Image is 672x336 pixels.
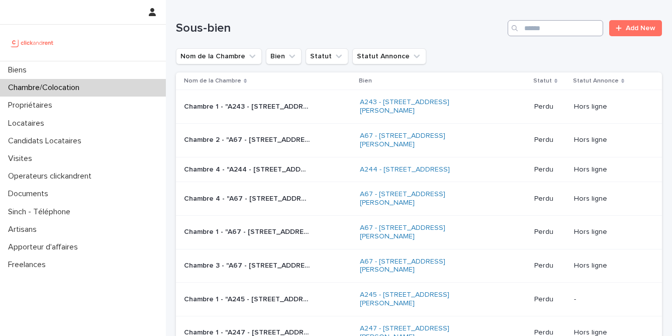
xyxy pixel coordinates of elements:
p: Chambre 1 - "A243 - 32 rue Professeur Joseph Nicolas, Lyon 69008" [184,101,312,111]
p: Bien [359,75,372,87]
p: Perdu [534,103,566,111]
p: Hors ligne [574,262,646,270]
p: Chambre 1 - "A245 - 29 rue Louise Aglaé Crette, Vitry-sur-Seine 94400" [184,293,312,304]
a: A67 - [STREET_ADDRESS][PERSON_NAME] [360,258,486,275]
p: Perdu [534,165,566,174]
h1: Sous-bien [176,21,504,36]
p: Hors ligne [574,136,646,144]
p: Apporteur d'affaires [4,242,86,252]
tr: Chambre 1 - "A243 - [STREET_ADDRESS][PERSON_NAME]"Chambre 1 - "A243 - [STREET_ADDRESS][PERSON_NAM... [176,90,662,124]
tr: Chambre 4 - "A67 - [STREET_ADDRESS][PERSON_NAME]"Chambre 4 - "A67 - [STREET_ADDRESS][PERSON_NAME]... [176,182,662,216]
tr: Chambre 1 - "A67 - [STREET_ADDRESS][PERSON_NAME]"Chambre 1 - "A67 - [STREET_ADDRESS][PERSON_NAME]... [176,215,662,249]
p: Biens [4,65,35,75]
a: A243 - [STREET_ADDRESS][PERSON_NAME] [360,98,486,115]
p: Freelances [4,260,54,270]
p: Perdu [534,136,566,144]
p: Chambre/Colocation [4,83,87,93]
button: Statut Annonce [352,48,426,64]
span: Add New [626,25,655,32]
p: Statut Annonce [573,75,619,87]
p: Chambre 4 - "A244 - 32 rue Moissan, Noisy-le-Sec 93130" [184,163,312,174]
p: Locataires [4,119,52,128]
p: Chambre 4 - "A67 - 6 impasse de Gournay, Ivry-sur-Seine 94200" [184,193,312,203]
p: Candidats Locataires [4,136,89,146]
p: Perdu [534,295,566,304]
p: Perdu [534,228,566,236]
p: Chambre 3 - "A67 - 6 impasse de Gournay, Ivry-sur-Seine 94200" [184,260,312,270]
p: Documents [4,189,56,199]
a: A244 - [STREET_ADDRESS] [360,165,450,174]
p: Visites [4,154,40,163]
button: Statut [306,48,348,64]
p: Artisans [4,225,45,234]
input: Search [508,20,603,36]
a: A67 - [STREET_ADDRESS][PERSON_NAME] [360,190,486,207]
tr: Chambre 4 - "A244 - [STREET_ADDRESS]"Chambre 4 - "A244 - [STREET_ADDRESS]" A244 - [STREET_ADDRESS... [176,157,662,182]
p: Chambre 1 - "A67 - 6 impasse de Gournay, Ivry-sur-Seine 94200" [184,226,312,236]
button: Bien [266,48,302,64]
p: Hors ligne [574,103,646,111]
p: Perdu [534,195,566,203]
p: Statut [533,75,552,87]
p: Hors ligne [574,165,646,174]
a: A245 - [STREET_ADDRESS][PERSON_NAME] [360,291,486,308]
a: Add New [609,20,662,36]
p: Perdu [534,262,566,270]
p: Hors ligne [574,228,646,236]
img: UCB0brd3T0yccxBKYDjQ [8,33,57,53]
p: Operateurs clickandrent [4,172,100,181]
a: A67 - [STREET_ADDRESS][PERSON_NAME] [360,132,486,149]
tr: Chambre 1 - "A245 - [STREET_ADDRESS][PERSON_NAME]"Chambre 1 - "A245 - [STREET_ADDRESS][PERSON_NAM... [176,283,662,316]
p: Sinch - Téléphone [4,207,78,217]
p: Nom de la Chambre [184,75,241,87]
p: - [574,295,646,304]
p: Propriétaires [4,101,60,110]
a: A67 - [STREET_ADDRESS][PERSON_NAME] [360,224,486,241]
tr: Chambre 2 - "A67 - [STREET_ADDRESS][PERSON_NAME]"Chambre 2 - "A67 - [STREET_ADDRESS][PERSON_NAME]... [176,123,662,157]
p: Chambre 2 - "A67 - 6 impasse de Gournay, Ivry-sur-Seine 94200" [184,134,312,144]
button: Nom de la Chambre [176,48,262,64]
tr: Chambre 3 - "A67 - [STREET_ADDRESS][PERSON_NAME]"Chambre 3 - "A67 - [STREET_ADDRESS][PERSON_NAME]... [176,249,662,283]
p: Hors ligne [574,195,646,203]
